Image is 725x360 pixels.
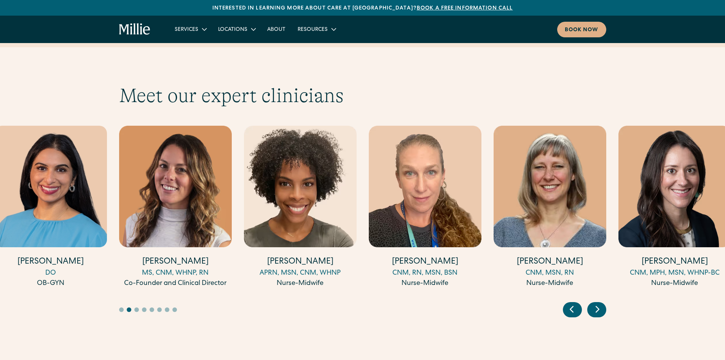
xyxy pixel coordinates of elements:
a: About [261,23,292,35]
div: Services [169,23,212,35]
button: Go to slide 6 [157,307,162,312]
div: CNM, RN, MSN, BSN [369,268,481,278]
a: [PERSON_NAME]CNM, RN, MSN, BSNNurse-Midwife [369,126,481,289]
button: Go to slide 2 [127,307,131,312]
h4: [PERSON_NAME] [119,256,232,268]
h4: [PERSON_NAME] [244,256,357,268]
button: Go to slide 7 [165,307,169,312]
div: 5 / 17 [369,126,481,290]
div: Resources [298,26,328,34]
button: Go to slide 8 [172,307,177,312]
div: Previous slide [563,302,582,317]
h4: [PERSON_NAME] [369,256,481,268]
div: Nurse-Midwife [244,278,357,289]
div: MS, CNM, WHNP, RN [119,268,232,278]
a: [PERSON_NAME]CNM, MSN, RNNurse-Midwife [494,126,606,289]
div: Services [175,26,198,34]
h4: [PERSON_NAME] [494,256,606,268]
div: 3 / 17 [119,126,232,290]
button: Go to slide 5 [150,307,154,312]
a: Book a free information call [417,6,513,11]
button: Go to slide 1 [119,307,124,312]
button: Go to slide 4 [142,307,147,312]
div: CNM, MSN, RN [494,268,606,278]
a: home [119,23,151,35]
div: 6 / 17 [494,126,606,290]
div: Locations [218,26,247,34]
h2: Meet our expert clinicians [119,84,606,107]
div: Next slide [587,302,606,317]
div: Resources [292,23,341,35]
div: 4 / 17 [244,126,357,290]
div: Locations [212,23,261,35]
a: [PERSON_NAME]APRN, MSN, CNM, WHNPNurse-Midwife [244,126,357,289]
button: Go to slide 3 [134,307,139,312]
a: Book now [557,22,606,37]
div: APRN, MSN, CNM, WHNP [244,268,357,278]
div: Co-Founder and Clinical Director [119,278,232,289]
div: Nurse-Midwife [494,278,606,289]
div: Book now [565,26,599,34]
div: Nurse-Midwife [369,278,481,289]
a: [PERSON_NAME]MS, CNM, WHNP, RNCo-Founder and Clinical Director [119,126,232,289]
